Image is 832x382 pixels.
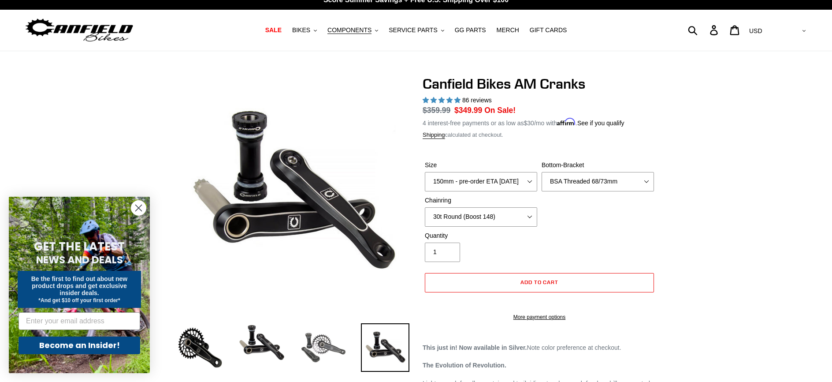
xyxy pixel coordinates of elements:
span: On Sale! [484,105,516,116]
img: Canfield Bikes [24,16,134,44]
span: GG PARTS [455,26,486,34]
span: GIFT CARDS [530,26,567,34]
a: GIFT CARDS [525,24,572,36]
label: Chainring [425,196,537,205]
input: Enter your email address [19,312,140,330]
a: More payment options [425,313,654,321]
button: Close dialog [131,200,146,216]
img: Load image into Gallery viewer, Canfield Bikes AM Cranks [176,323,224,372]
s: $359.99 [423,106,450,115]
p: 4 interest-free payments or as low as /mo with . [423,116,624,128]
strong: This just in! Now available in Silver. [423,344,527,351]
h1: Canfield Bikes AM Cranks [423,75,656,92]
img: Load image into Gallery viewer, CANFIELD-AM_DH-CRANKS [361,323,409,372]
img: Load image into Gallery viewer, Canfield Cranks [238,323,286,362]
button: SERVICE PARTS [384,24,448,36]
button: Add to cart [425,273,654,292]
label: Bottom-Bracket [542,161,654,170]
span: SALE [265,26,282,34]
div: calculated at checkout. [423,131,656,139]
button: Become an Insider! [19,337,140,354]
a: SALE [261,24,286,36]
span: 86 reviews [462,97,492,104]
span: 4.97 stars [423,97,462,104]
span: MERCH [497,26,519,34]
a: Shipping [423,131,445,139]
label: Quantity [425,231,537,240]
span: $349.99 [454,106,482,115]
a: GG PARTS [450,24,490,36]
input: Search [693,20,715,40]
span: *And get $10 off your first order* [38,297,120,303]
span: Be the first to find out about new product drops and get exclusive insider deals. [31,275,128,296]
span: Affirm [557,118,576,126]
span: Add to cart [520,279,559,285]
span: NEWS AND DEALS [36,253,123,267]
button: BIKES [288,24,321,36]
img: Load image into Gallery viewer, Canfield Bikes AM Cranks [299,323,348,372]
button: COMPONENTS [323,24,383,36]
a: MERCH [492,24,524,36]
span: COMPONENTS [327,26,371,34]
span: $30 [524,120,534,127]
p: Note color preference at checkout. [423,343,656,352]
strong: The Evolution of Revolution. [423,362,506,369]
span: GET THE LATEST [34,239,125,255]
label: Size [425,161,537,170]
span: SERVICE PARTS [389,26,437,34]
span: BIKES [292,26,310,34]
a: See if you qualify - Learn more about Affirm Financing (opens in modal) [577,120,624,127]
